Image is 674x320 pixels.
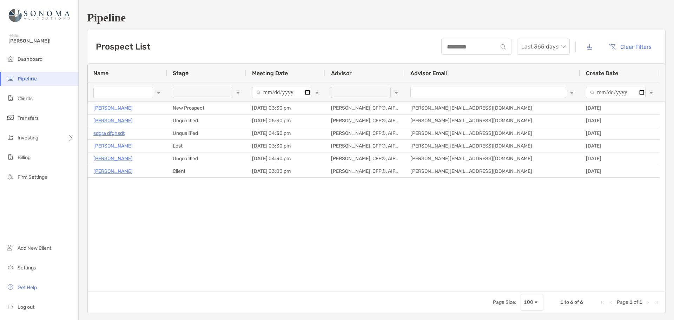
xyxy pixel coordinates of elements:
[586,70,618,77] span: Create Date
[93,87,153,98] input: Name Filter Input
[6,263,15,272] img: settings icon
[645,300,651,305] div: Next Page
[580,140,660,152] div: [DATE]
[325,140,405,152] div: [PERSON_NAME], CFP®, AIF®
[6,302,15,311] img: logout icon
[405,165,580,177] div: [PERSON_NAME][EMAIL_ADDRESS][DOMAIN_NAME]
[569,90,575,95] button: Open Filter Menu
[521,39,566,54] span: Last 365 days
[521,294,543,311] div: Page Size
[167,127,246,139] div: Unqualified
[6,94,15,102] img: clients icon
[18,96,33,102] span: Clients
[18,174,47,180] span: Firm Settings
[580,127,660,139] div: [DATE]
[252,70,288,77] span: Meeting Date
[6,113,15,122] img: transfers icon
[93,167,133,176] a: [PERSON_NAME]
[96,42,150,52] h3: Prospect List
[6,54,15,63] img: dashboard icon
[8,3,70,28] img: Zoe Logo
[173,70,189,77] span: Stage
[639,299,642,305] span: 1
[574,299,579,305] span: of
[93,116,133,125] a: [PERSON_NAME]
[18,304,34,310] span: Log out
[314,90,320,95] button: Open Filter Menu
[410,87,566,98] input: Advisor Email Filter Input
[629,299,633,305] span: 1
[580,299,583,305] span: 6
[93,70,108,77] span: Name
[87,11,666,24] h1: Pipeline
[6,243,15,252] img: add_new_client icon
[325,115,405,127] div: [PERSON_NAME], CFP®, AIF®
[18,285,37,290] span: Get Help
[246,140,325,152] div: [DATE] 03:30 pm
[560,299,563,305] span: 1
[18,115,39,121] span: Transfers
[246,102,325,114] div: [DATE] 03:30 pm
[325,102,405,114] div: [PERSON_NAME], CFP®, AIF®
[586,87,646,98] input: Create Date Filter Input
[325,165,405,177] div: [PERSON_NAME], CFP®, AIF®
[580,115,660,127] div: [DATE]
[570,299,573,305] span: 6
[18,155,31,161] span: Billing
[394,90,399,95] button: Open Filter Menu
[325,127,405,139] div: [PERSON_NAME], CFP®, AIF®
[580,102,660,114] div: [DATE]
[600,300,606,305] div: First Page
[246,127,325,139] div: [DATE] 04:30 pm
[405,140,580,152] div: [PERSON_NAME][EMAIL_ADDRESS][DOMAIN_NAME]
[167,165,246,177] div: Client
[246,165,325,177] div: [DATE] 03:00 pm
[167,152,246,165] div: Unqualified
[405,127,580,139] div: [PERSON_NAME][EMAIL_ADDRESS][DOMAIN_NAME]
[654,300,659,305] div: Last Page
[93,104,133,112] a: [PERSON_NAME]
[167,140,246,152] div: Lost
[167,102,246,114] div: New Prospect
[405,152,580,165] div: [PERSON_NAME][EMAIL_ADDRESS][DOMAIN_NAME]
[235,90,241,95] button: Open Filter Menu
[524,299,533,305] div: 100
[6,133,15,142] img: investing icon
[246,152,325,165] div: [DATE] 04:30 pm
[493,299,516,305] div: Page Size:
[580,152,660,165] div: [DATE]
[634,299,638,305] span: of
[580,165,660,177] div: [DATE]
[167,115,246,127] div: Unqualified
[331,70,352,77] span: Advisor
[410,70,447,77] span: Advisor Email
[18,76,37,82] span: Pipeline
[18,135,38,141] span: Investing
[6,153,15,161] img: billing icon
[405,102,580,114] div: [PERSON_NAME][EMAIL_ADDRESS][DOMAIN_NAME]
[93,154,133,163] a: [PERSON_NAME]
[8,38,74,44] span: [PERSON_NAME]!
[501,44,506,50] img: input icon
[603,39,657,54] button: Clear Filters
[6,283,15,291] img: get-help icon
[608,300,614,305] div: Previous Page
[18,245,51,251] span: Add New Client
[564,299,569,305] span: to
[156,90,161,95] button: Open Filter Menu
[93,129,125,138] a: sdgra dfghsdt
[648,90,654,95] button: Open Filter Menu
[246,115,325,127] div: [DATE] 05:30 pm
[6,172,15,181] img: firm-settings icon
[405,115,580,127] div: [PERSON_NAME][EMAIL_ADDRESS][DOMAIN_NAME]
[18,265,36,271] span: Settings
[617,299,628,305] span: Page
[325,152,405,165] div: [PERSON_NAME], CFP®, AIF®
[93,142,133,150] a: [PERSON_NAME]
